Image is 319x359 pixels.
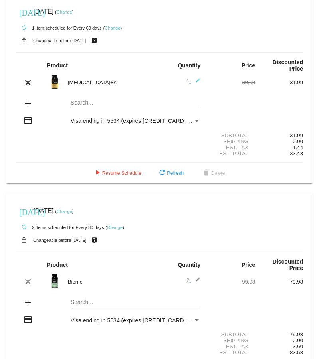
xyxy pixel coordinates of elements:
[19,36,29,46] mat-icon: lock_open
[57,209,72,214] a: Change
[47,262,68,268] strong: Product
[105,225,124,230] small: ( )
[23,277,33,286] mat-icon: clear
[93,170,141,176] span: Resume Schedule
[47,74,63,90] img: Image-1-Carousel-Vitamin-DK-Photoshoped-1000x1000-1.png
[207,279,255,285] div: 99.98
[293,144,303,150] span: 1.44
[19,7,29,17] mat-icon: [DATE]
[55,10,74,14] small: ( )
[255,132,303,138] div: 31.99
[71,299,200,306] input: Search...
[191,277,200,286] mat-icon: edit
[33,238,87,243] small: Changeable before [DATE]
[23,78,33,87] mat-icon: clear
[47,273,63,289] img: Image-1-Carousel-Biome-Transp.png
[178,62,200,69] strong: Quantity
[86,166,148,180] button: Resume Schedule
[151,166,190,180] button: Refresh
[207,331,255,337] div: Subtotal
[64,79,160,85] div: [MEDICAL_DATA]+K
[273,258,303,271] strong: Discounted Price
[23,116,33,125] mat-icon: credit_card
[255,79,303,85] div: 31.99
[103,26,122,30] small: ( )
[290,150,303,156] span: 33.43
[71,118,204,124] span: Visa ending in 5534 (expires [CREDIT_CARD_DATA])
[178,262,200,268] strong: Quantity
[186,277,200,283] span: 2
[19,235,29,245] mat-icon: lock_open
[23,99,33,108] mat-icon: add
[33,38,87,43] small: Changeable before [DATE]
[255,279,303,285] div: 79.98
[207,349,255,355] div: Est. Total
[71,317,200,323] mat-select: Payment Method
[293,138,303,144] span: 0.00
[207,79,255,85] div: 39.99
[242,62,255,69] strong: Price
[89,36,99,46] mat-icon: live_help
[293,343,303,349] span: 3.60
[19,223,29,232] mat-icon: autorenew
[202,170,225,176] span: Delete
[273,59,303,72] strong: Discounted Price
[290,349,303,355] span: 83.58
[23,298,33,308] mat-icon: add
[195,166,232,180] button: Delete
[71,317,204,323] span: Visa ending in 5534 (expires [CREDIT_CARD_DATA])
[23,315,33,324] mat-icon: credit_card
[202,168,211,178] mat-icon: delete
[57,10,72,14] a: Change
[242,262,255,268] strong: Price
[55,209,74,214] small: ( )
[71,100,200,106] input: Search...
[293,337,303,343] span: 0.00
[207,343,255,349] div: Est. Tax
[71,118,200,124] mat-select: Payment Method
[19,207,29,216] mat-icon: [DATE]
[105,26,120,30] a: Change
[186,78,200,84] span: 1
[207,138,255,144] div: Shipping
[93,168,102,178] mat-icon: play_arrow
[157,168,167,178] mat-icon: refresh
[157,170,184,176] span: Refresh
[16,26,102,30] small: 1 item scheduled for Every 60 days
[64,279,160,285] div: Biome
[207,144,255,150] div: Est. Tax
[47,62,68,69] strong: Product
[207,132,255,138] div: Subtotal
[207,337,255,343] div: Shipping
[255,331,303,337] div: 79.98
[19,23,29,33] mat-icon: autorenew
[89,235,99,245] mat-icon: live_help
[207,150,255,156] div: Est. Total
[191,78,200,87] mat-icon: edit
[107,225,123,230] a: Change
[16,225,104,230] small: 2 items scheduled for Every 30 days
